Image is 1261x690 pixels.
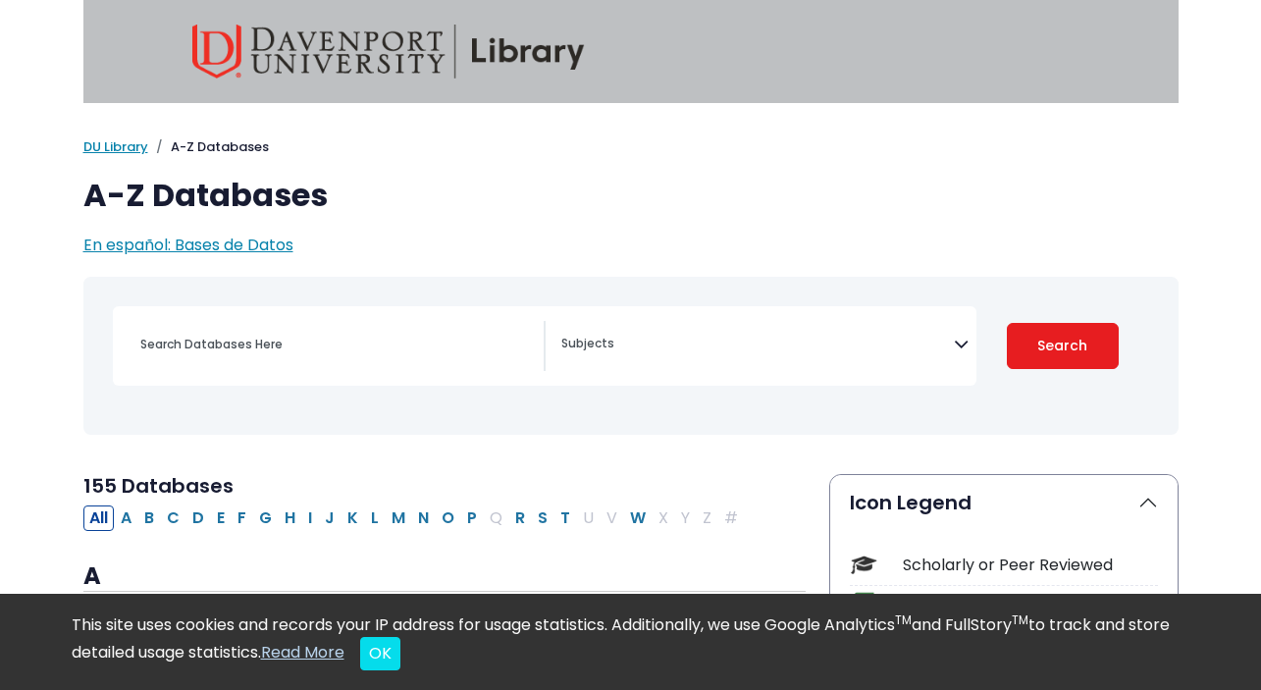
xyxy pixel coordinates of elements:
[851,552,877,578] img: Icon Scholarly or Peer Reviewed
[83,234,293,256] a: En español: Bases de Datos
[83,472,234,500] span: 155 Databases
[129,330,544,358] input: Search database by title or keyword
[365,505,385,531] button: Filter Results L
[253,505,278,531] button: Filter Results G
[83,562,806,592] h3: A
[232,505,252,531] button: Filter Results F
[412,505,435,531] button: Filter Results N
[148,137,269,157] li: A-Z Databases
[261,641,344,663] a: Read More
[161,505,185,531] button: Filter Results C
[83,277,1179,435] nav: Search filters
[830,475,1178,530] button: Icon Legend
[211,505,231,531] button: Filter Results E
[895,611,912,628] sup: TM
[461,505,483,531] button: Filter Results P
[1012,611,1028,628] sup: TM
[554,505,576,531] button: Filter Results T
[72,613,1190,670] div: This site uses cookies and records your IP address for usage statistics. Additionally, we use Goo...
[436,505,460,531] button: Filter Results O
[83,505,746,528] div: Alpha-list to filter by first letter of database name
[624,505,652,531] button: Filter Results W
[192,25,585,79] img: Davenport University Library
[342,505,364,531] button: Filter Results K
[83,505,114,531] button: All
[319,505,341,531] button: Filter Results J
[83,137,148,156] a: DU Library
[360,637,400,670] button: Close
[561,338,954,353] textarea: Search
[83,177,1179,214] h1: A-Z Databases
[186,505,210,531] button: Filter Results D
[279,505,301,531] button: Filter Results H
[138,505,160,531] button: Filter Results B
[115,505,137,531] button: Filter Results A
[83,137,1179,157] nav: breadcrumb
[1007,323,1119,369] button: Submit for Search Results
[903,554,1158,577] div: Scholarly or Peer Reviewed
[532,505,553,531] button: Filter Results S
[509,505,531,531] button: Filter Results R
[851,592,877,618] img: Icon e-Book
[302,505,318,531] button: Filter Results I
[386,505,411,531] button: Filter Results M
